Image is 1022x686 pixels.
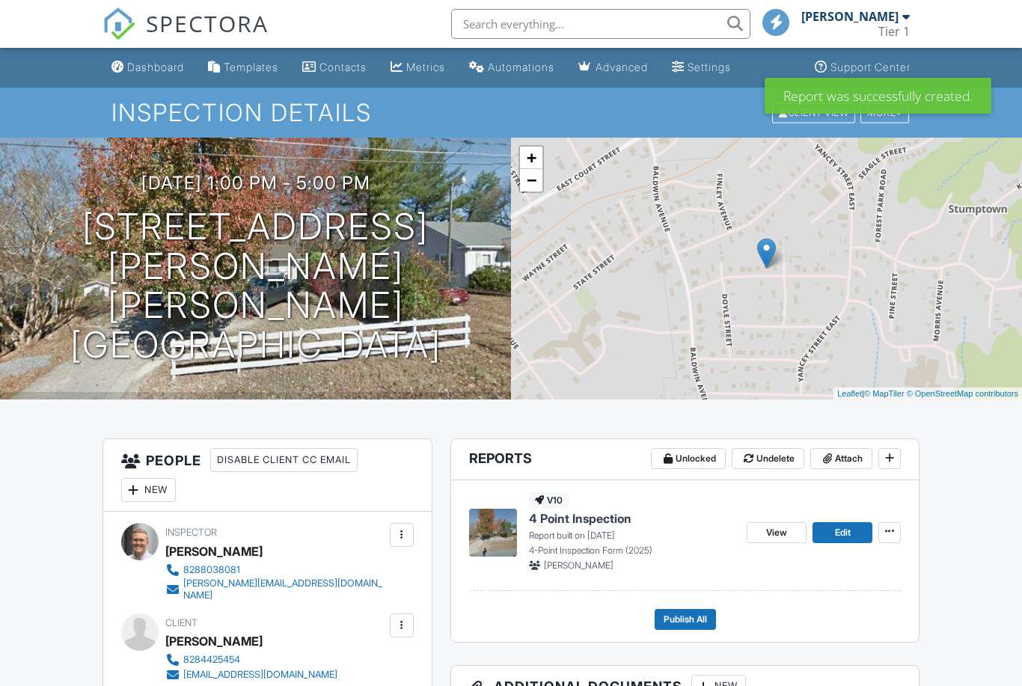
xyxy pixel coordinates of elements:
div: 8288038081 [183,564,240,576]
a: © OpenStreetMap contributors [907,389,1018,398]
div: Support Center [830,61,911,73]
a: Metrics [385,54,451,82]
img: The Best Home Inspection Software - Spectora [102,7,135,40]
div: | [833,388,1022,400]
a: Client View [771,106,859,117]
a: Zoom in [520,147,542,169]
div: [PERSON_NAME] [801,9,899,24]
div: Report was successfully created. [765,78,991,114]
div: New [121,478,176,502]
a: SPECTORA [102,20,269,52]
a: Contacts [296,54,373,82]
div: [EMAIL_ADDRESS][DOMAIN_NAME] [183,669,337,681]
div: 8284425454 [183,654,240,666]
div: [PERSON_NAME][EMAIL_ADDRESS][DOMAIN_NAME] [183,578,386,601]
a: Automations (Basic) [463,54,560,82]
div: [PERSON_NAME] [165,540,263,563]
div: Advanced [596,61,648,73]
a: [PERSON_NAME][EMAIL_ADDRESS][DOMAIN_NAME] [165,578,386,601]
div: Contacts [319,61,367,73]
a: [EMAIL_ADDRESS][DOMAIN_NAME] [165,667,337,682]
a: © MapTiler [864,389,905,398]
h1: [STREET_ADDRESS][PERSON_NAME] [PERSON_NAME][GEOGRAPHIC_DATA] [24,207,487,365]
h3: People [103,439,432,512]
div: Disable Client CC Email [210,448,358,472]
div: Settings [688,61,731,73]
a: Support Center [809,54,917,82]
div: Templates [224,61,278,73]
div: Client View [772,102,855,123]
div: Tier 1 [878,24,910,39]
div: More [860,102,909,123]
a: Zoom out [520,169,542,192]
div: Metrics [406,61,445,73]
a: 8288038081 [165,563,386,578]
a: Leaflet [837,389,862,398]
input: Search everything... [451,9,750,39]
a: Advanced [572,54,654,82]
div: Automations [488,61,554,73]
a: Templates [202,54,284,82]
span: SPECTORA [146,7,269,39]
a: Dashboard [105,54,190,82]
h1: Inspection Details [111,99,910,126]
span: Client [165,617,198,628]
div: Dashboard [127,61,184,73]
a: 8284425454 [165,652,337,667]
span: Inspector [165,527,217,538]
a: Settings [666,54,737,82]
div: [PERSON_NAME] [165,630,263,652]
h3: [DATE] 1:00 pm - 5:00 pm [141,173,370,193]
